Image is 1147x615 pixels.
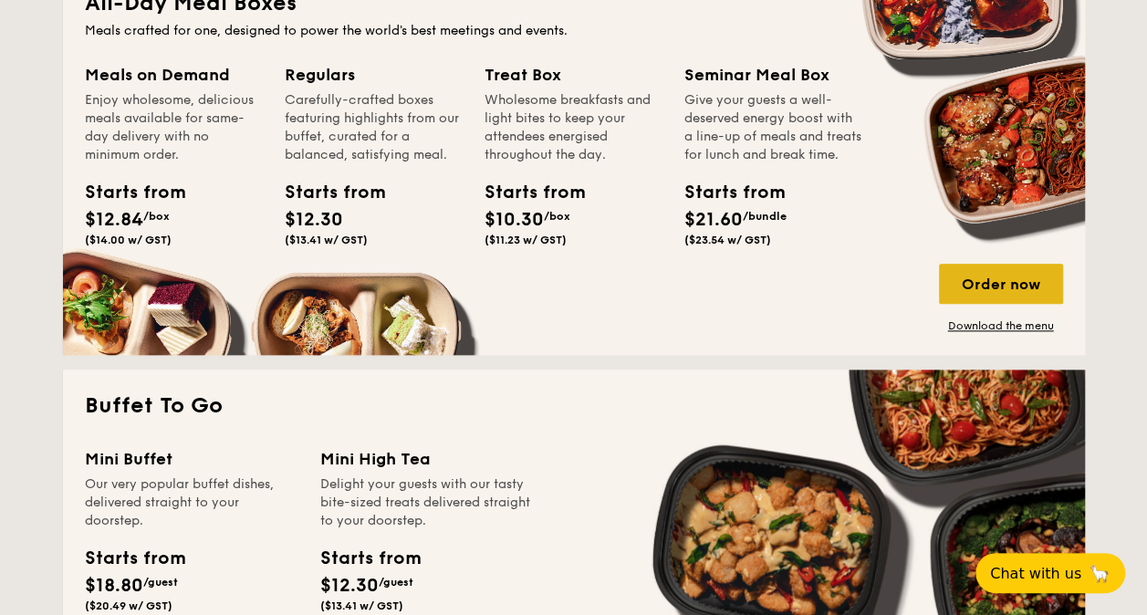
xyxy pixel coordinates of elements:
div: Order now [939,264,1063,304]
span: Chat with us [990,565,1081,582]
span: /box [544,210,570,223]
div: Seminar Meal Box [684,62,862,88]
div: Starts from [285,179,367,206]
div: Regulars [285,62,463,88]
div: Wholesome breakfasts and light bites to keep your attendees energised throughout the day. [485,91,662,164]
div: Give your guests a well-deserved energy boost with a line-up of meals and treats for lunch and br... [684,91,862,164]
span: ($14.00 w/ GST) [85,234,172,246]
div: Mini Buffet [85,446,298,472]
a: Download the menu [939,318,1063,333]
span: ($13.41 w/ GST) [285,234,368,246]
span: $12.30 [285,209,343,231]
span: $10.30 [485,209,544,231]
span: 🦙 [1089,563,1111,584]
span: /box [143,210,170,223]
span: ($13.41 w/ GST) [320,599,403,612]
span: $18.80 [85,575,143,597]
div: Starts from [684,179,766,206]
div: Starts from [85,179,167,206]
span: $21.60 [684,209,743,231]
div: Treat Box [485,62,662,88]
span: $12.30 [320,575,379,597]
div: Starts from [320,545,420,572]
div: Carefully-crafted boxes featuring highlights from our buffet, curated for a balanced, satisfying ... [285,91,463,164]
span: $12.84 [85,209,143,231]
div: Our very popular buffet dishes, delivered straight to your doorstep. [85,475,298,530]
h2: Buffet To Go [85,391,1063,421]
span: /bundle [743,210,787,223]
span: ($20.49 w/ GST) [85,599,172,612]
button: Chat with us🦙 [975,553,1125,593]
div: Delight your guests with our tasty bite-sized treats delivered straight to your doorstep. [320,475,534,530]
div: Meals crafted for one, designed to power the world's best meetings and events. [85,22,1063,40]
span: /guest [379,576,413,589]
div: Meals on Demand [85,62,263,88]
div: Starts from [85,545,184,572]
div: Mini High Tea [320,446,534,472]
span: /guest [143,576,178,589]
div: Enjoy wholesome, delicious meals available for same-day delivery with no minimum order. [85,91,263,164]
div: Starts from [485,179,567,206]
span: ($11.23 w/ GST) [485,234,567,246]
span: ($23.54 w/ GST) [684,234,771,246]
